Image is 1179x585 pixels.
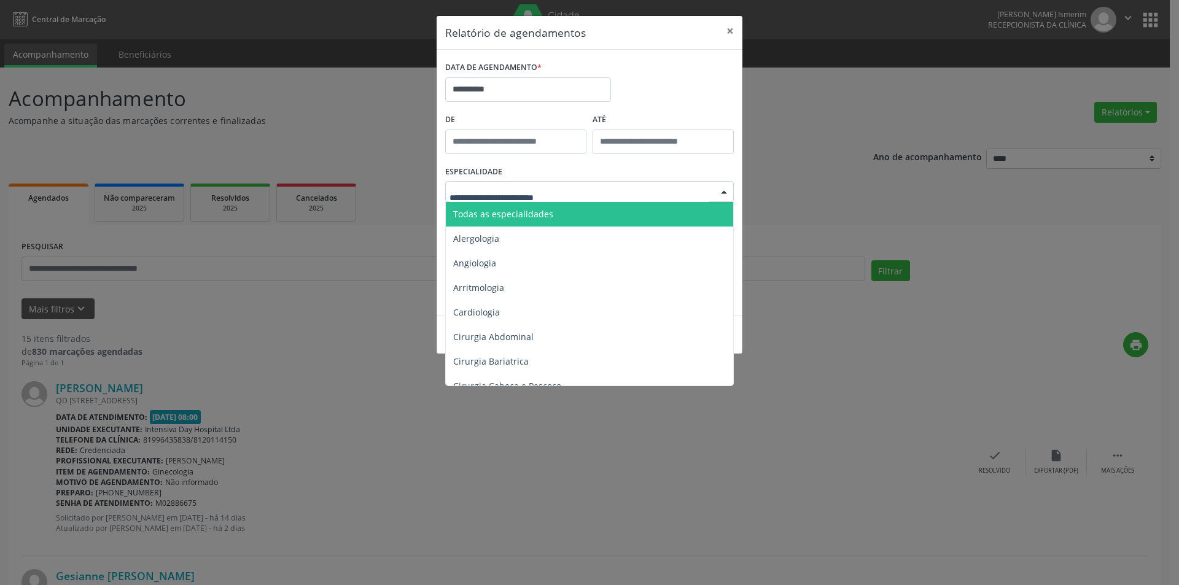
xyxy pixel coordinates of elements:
[453,355,529,367] span: Cirurgia Bariatrica
[445,163,502,182] label: ESPECIALIDADE
[718,16,742,46] button: Close
[453,233,499,244] span: Alergologia
[445,58,542,77] label: DATA DE AGENDAMENTO
[445,25,586,41] h5: Relatório de agendamentos
[453,282,504,293] span: Arritmologia
[445,110,586,130] label: De
[453,257,496,269] span: Angiologia
[453,208,553,220] span: Todas as especialidades
[453,306,500,318] span: Cardiologia
[593,110,734,130] label: ATÉ
[453,331,534,343] span: Cirurgia Abdominal
[453,380,561,392] span: Cirurgia Cabeça e Pescoço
